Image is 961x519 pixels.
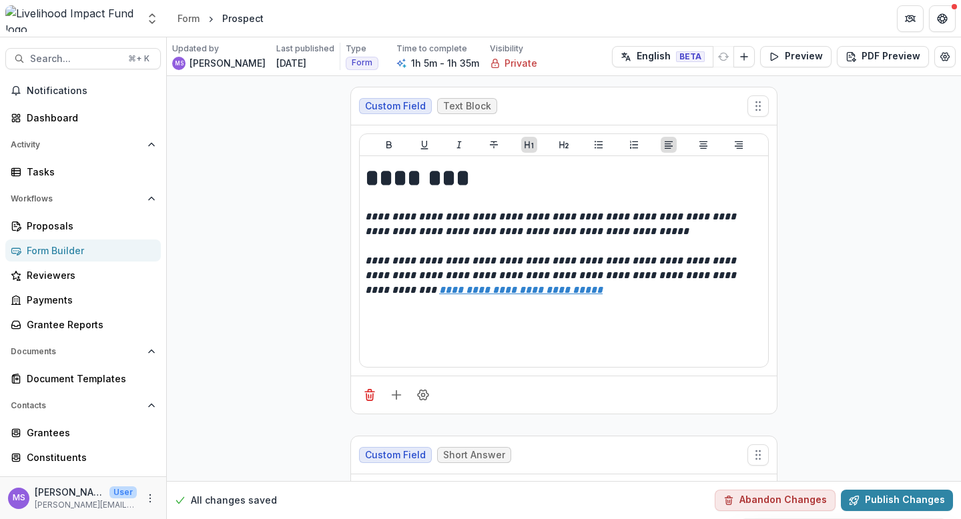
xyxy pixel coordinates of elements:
div: Tasks [27,165,150,179]
p: User [109,486,137,498]
span: Documents [11,347,142,356]
p: [PERSON_NAME] [190,56,266,70]
p: Time to complete [396,43,467,55]
button: Move field [747,95,769,117]
span: Text Block [443,101,491,112]
button: Field Settings [412,384,434,406]
p: Private [505,56,537,70]
p: Updated by [172,43,219,55]
button: Align Center [695,137,711,153]
div: ⌘ + K [125,51,152,66]
button: Preview [760,46,832,67]
button: Align Right [731,137,747,153]
button: Search... [5,48,161,69]
div: Communications [27,475,150,489]
button: Edit Form Settings [934,46,956,67]
button: Abandon Changes [715,490,836,511]
button: Partners [897,5,924,32]
p: Visibility [490,43,523,55]
a: Reviewers [5,264,161,286]
p: Last published [276,43,334,55]
span: Notifications [27,85,155,97]
span: Custom Field [365,450,426,461]
a: Communications [5,471,161,493]
button: Notifications [5,80,161,101]
div: Reviewers [27,268,150,282]
button: Strike [486,137,502,153]
button: Open Contacts [5,395,161,416]
div: Constituents [27,450,150,464]
a: Dashboard [5,107,161,129]
button: Add field [386,384,407,406]
nav: breadcrumb [172,9,269,28]
p: 1h 5m - 1h 35m [411,56,479,70]
button: Italicize [451,137,467,153]
a: Document Templates [5,368,161,390]
div: Monica Swai [175,61,184,66]
div: Payments [27,293,150,307]
a: Constituents [5,446,161,468]
p: [DATE] [276,56,306,70]
button: Add Language [733,46,755,67]
button: Ordered List [626,137,642,153]
button: Delete field [359,384,380,406]
a: Form Builder [5,239,161,262]
button: English BETA [612,46,713,67]
span: Search... [30,53,120,65]
a: Form [172,9,205,28]
button: Get Help [929,5,956,32]
a: Tasks [5,161,161,183]
button: Open Documents [5,341,161,362]
div: Grantees [27,426,150,440]
div: Form Builder [27,243,150,257]
button: Refresh Translation [713,46,734,67]
p: [PERSON_NAME] [35,485,104,499]
button: Open Workflows [5,188,161,209]
p: Type [346,43,366,55]
div: Monica Swai [13,494,25,502]
button: Underline [416,137,432,153]
p: All changes saved [191,494,277,508]
a: Grantees [5,422,161,444]
a: Payments [5,289,161,311]
span: Workflows [11,194,142,203]
button: More [142,490,158,506]
div: Document Templates [27,372,150,386]
a: Proposals [5,215,161,237]
button: Open Activity [5,134,161,155]
span: Custom Field [365,101,426,112]
a: Grantee Reports [5,314,161,336]
div: Proposals [27,219,150,233]
button: Publish Changes [841,490,953,511]
div: Prospect [222,11,264,25]
span: Short Answer [443,450,505,461]
button: Heading 1 [521,137,537,153]
button: Align Left [661,137,677,153]
button: Move field [747,444,769,466]
button: Bullet List [591,137,607,153]
button: Bold [381,137,397,153]
span: Activity [11,140,142,149]
p: [PERSON_NAME][EMAIL_ADDRESS][DOMAIN_NAME] [35,499,137,511]
button: Open entity switcher [143,5,162,32]
img: Livelihood Impact Fund logo [5,5,137,32]
div: Grantee Reports [27,318,150,332]
button: Heading 2 [556,137,572,153]
span: Contacts [11,401,142,410]
span: Form [352,58,372,67]
div: Form [178,11,200,25]
div: Dashboard [27,111,150,125]
button: PDF Preview [837,46,929,67]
